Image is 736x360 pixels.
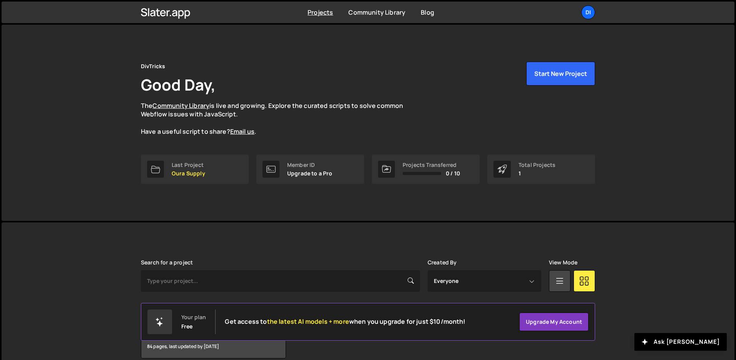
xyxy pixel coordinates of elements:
div: DivTricks [141,62,165,71]
div: Member ID [287,162,333,168]
a: Community Library [152,101,209,110]
button: Ask [PERSON_NAME] [634,333,727,351]
p: The is live and growing. Explore the curated scripts to solve common Webflow issues with JavaScri... [141,101,418,136]
a: Community Library [348,8,405,17]
a: Email us [230,127,254,136]
label: Created By [428,259,457,266]
button: Start New Project [526,62,595,86]
div: 84 pages, last updated by [DATE] [141,335,286,358]
label: Search for a project [141,259,193,266]
span: 0 / 10 [446,170,460,177]
div: Last Project [172,162,205,168]
p: Oura Supply [172,170,205,177]
h2: Get access to when you upgrade for just $10/month! [225,318,465,325]
div: Total Projects [519,162,555,168]
div: Your plan [181,314,206,320]
h1: Good Day, [141,74,216,95]
p: Upgrade to a Pro [287,170,333,177]
a: Blog [421,8,434,17]
a: Di [581,5,595,19]
a: Projects [308,8,333,17]
div: Projects Transferred [403,162,460,168]
span: the latest AI models + more [267,317,349,326]
input: Type your project... [141,270,420,292]
div: Free [181,323,193,330]
a: Last Project Oura Supply [141,155,249,184]
a: Upgrade my account [519,313,589,331]
label: View Mode [549,259,577,266]
p: 1 [519,170,555,177]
